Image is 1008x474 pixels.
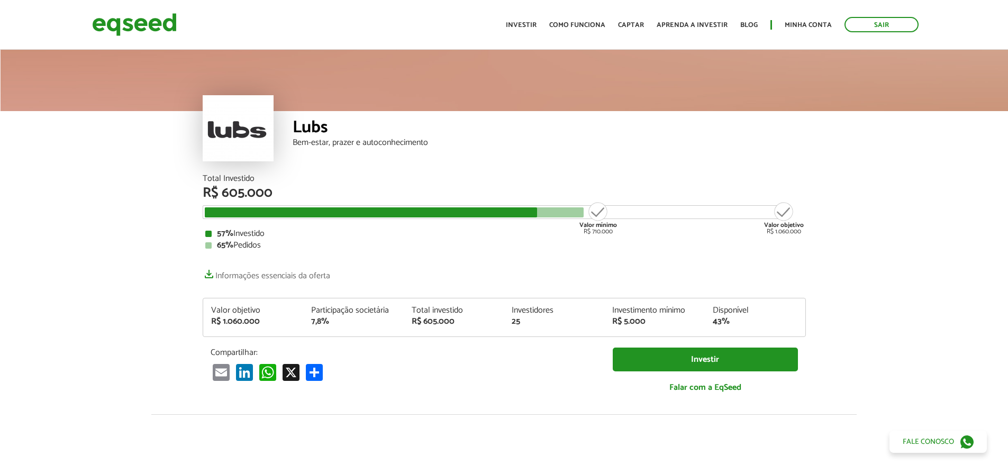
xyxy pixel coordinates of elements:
[211,306,296,315] div: Valor objetivo
[844,17,919,32] a: Sair
[211,348,597,358] p: Compartilhar:
[257,363,278,380] a: WhatsApp
[657,22,728,29] a: Aprenda a investir
[92,11,177,39] img: EqSeed
[785,22,832,29] a: Minha conta
[713,306,797,315] div: Disponível
[512,317,596,326] div: 25
[412,306,496,315] div: Total investido
[211,317,296,326] div: R$ 1.060.000
[512,306,596,315] div: Investidores
[713,317,797,326] div: 43%
[293,119,806,139] div: Lubs
[613,348,798,371] a: Investir
[549,22,605,29] a: Como funciona
[304,363,325,380] a: Compartilhar
[311,306,396,315] div: Participação societária
[506,22,537,29] a: Investir
[740,22,758,29] a: Blog
[205,241,803,250] div: Pedidos
[612,306,697,315] div: Investimento mínimo
[203,175,806,183] div: Total Investido
[618,22,644,29] a: Captar
[764,220,804,230] strong: Valor objetivo
[203,186,806,200] div: R$ 605.000
[412,317,496,326] div: R$ 605.000
[217,238,233,252] strong: 65%
[205,230,803,238] div: Investido
[211,363,232,380] a: Email
[613,377,798,398] a: Falar com a EqSeed
[764,201,804,235] div: R$ 1.060.000
[217,226,233,241] strong: 57%
[311,317,396,326] div: 7,8%
[579,220,617,230] strong: Valor mínimo
[280,363,302,380] a: X
[889,431,987,453] a: Fale conosco
[578,201,618,235] div: R$ 710.000
[293,139,806,147] div: Bem-estar, prazer e autoconhecimento
[612,317,697,326] div: R$ 5.000
[203,266,330,280] a: Informações essenciais da oferta
[234,363,255,380] a: LinkedIn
